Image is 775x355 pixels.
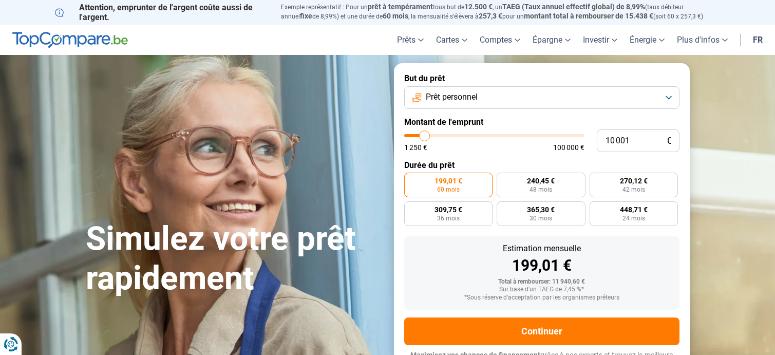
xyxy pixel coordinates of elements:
[391,25,430,55] a: Prêts
[404,86,679,109] button: Prêt personnel
[368,3,433,11] span: prêt à tempérament
[383,12,408,20] span: 60 mois
[524,12,653,20] span: montant total à rembourser de 15.438 €
[55,3,269,22] p: Attention, emprunter de l'argent coûte aussi de l'argent.
[434,177,462,184] span: 199,01 €
[623,25,671,55] a: Énergie
[622,215,645,221] span: 24 mois
[412,286,671,293] div: Sur base d'un TAEG de 7,45 %*
[577,25,623,55] a: Investir
[502,3,645,11] span: TAEG (Taux annuel effectif global) de 8,99%
[412,245,671,253] div: Estimation mensuelle
[430,25,474,55] a: Cartes
[437,186,460,193] span: 60 mois
[620,206,648,213] span: 448,71 €
[530,186,552,193] span: 48 mois
[412,278,671,286] div: Total à rembourser: 11 940,60 €
[12,32,128,48] img: TopCompare
[412,258,671,273] div: 199,01 €
[404,317,679,345] button: Continuer
[622,186,645,193] span: 42 mois
[426,91,478,103] span: Prêt personnel
[300,12,312,20] span: fixe
[530,215,552,221] span: 30 mois
[412,294,671,302] div: *Sous réserve d'acceptation par les organismes prêteurs
[620,177,648,184] span: 270,12 €
[437,215,460,221] span: 36 mois
[747,25,769,55] a: fr
[404,73,679,83] label: But du prêt
[404,144,427,151] span: 1 250 €
[526,25,577,55] a: Épargne
[527,177,555,184] span: 240,45 €
[464,3,493,11] span: 12.500 €
[281,3,721,21] p: Exemple représentatif : Pour un tous but de , un (taux débiteur annuel de 8,99%) et une durée de ...
[671,25,734,55] a: Plus d'infos
[527,206,555,213] span: 365,30 €
[404,160,679,170] label: Durée du prêt
[479,12,502,20] span: 257,3 €
[404,117,679,127] label: Montant de l'emprunt
[474,25,526,55] a: Comptes
[553,144,584,151] span: 100 000 €
[667,137,671,145] span: €
[86,219,382,298] h1: Simulez votre prêt rapidement
[434,206,462,213] span: 309,75 €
